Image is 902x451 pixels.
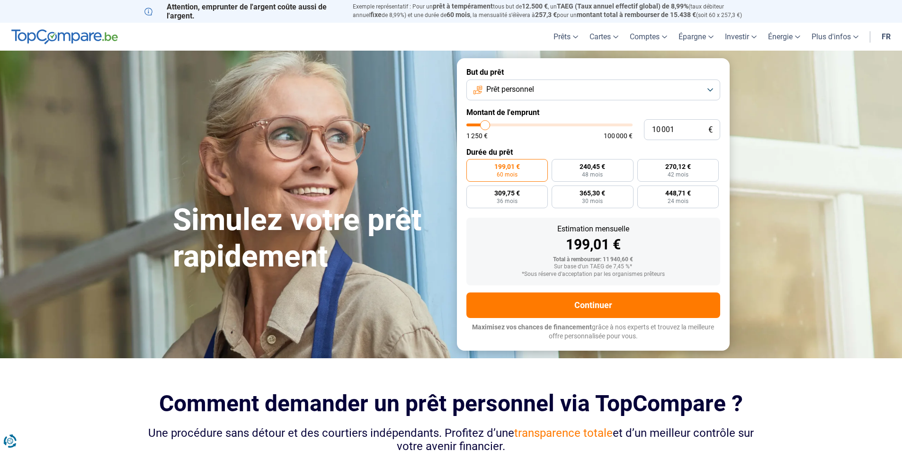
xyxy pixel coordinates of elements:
span: 42 mois [668,172,688,177]
label: Durée du prêt [466,148,720,157]
span: 448,71 € [665,190,691,196]
span: 257,3 € [535,11,557,18]
span: 365,30 € [580,190,605,196]
span: 60 mois [447,11,470,18]
span: prêt à tempérament [433,2,493,10]
span: € [708,126,713,134]
label: But du prêt [466,68,720,77]
button: Continuer [466,292,720,318]
span: TAEG (Taux annuel effectif global) de 8,99% [557,2,688,10]
span: 12.500 € [522,2,548,10]
div: *Sous réserve d'acceptation par les organismes prêteurs [474,271,713,278]
div: 199,01 € [474,238,713,252]
a: Comptes [624,23,673,51]
span: 100 000 € [604,133,633,139]
p: Exemple représentatif : Pour un tous but de , un (taux débiteur annuel de 8,99%) et une durée de ... [353,2,758,19]
div: Sur base d'un TAEG de 7,45 %* [474,264,713,270]
span: 1 250 € [466,133,488,139]
span: 199,01 € [494,163,520,170]
img: TopCompare [11,29,118,44]
a: Prêts [548,23,584,51]
span: 270,12 € [665,163,691,170]
span: 240,45 € [580,163,605,170]
p: Attention, emprunter de l'argent coûte aussi de l'argent. [144,2,341,20]
span: 24 mois [668,198,688,204]
a: Épargne [673,23,719,51]
a: Investir [719,23,762,51]
button: Prêt personnel [466,80,720,100]
h1: Simulez votre prêt rapidement [173,202,446,275]
span: fixe [370,11,382,18]
span: 30 mois [582,198,603,204]
div: Estimation mensuelle [474,225,713,233]
span: 309,75 € [494,190,520,196]
p: grâce à nos experts et trouvez la meilleure offre personnalisée pour vous. [466,323,720,341]
span: 48 mois [582,172,603,177]
a: Énergie [762,23,806,51]
h2: Comment demander un prêt personnel via TopCompare ? [144,390,758,416]
a: fr [876,23,896,51]
span: Prêt personnel [486,84,534,95]
span: 60 mois [497,172,518,177]
div: Total à rembourser: 11 940,60 € [474,256,713,263]
span: 36 mois [497,198,518,204]
span: Maximisez vos chances de financement [472,323,592,331]
label: Montant de l'emprunt [466,108,720,117]
a: Cartes [584,23,624,51]
a: Plus d'infos [806,23,864,51]
span: transparence totale [514,426,613,440]
span: montant total à rembourser de 15.438 € [577,11,696,18]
